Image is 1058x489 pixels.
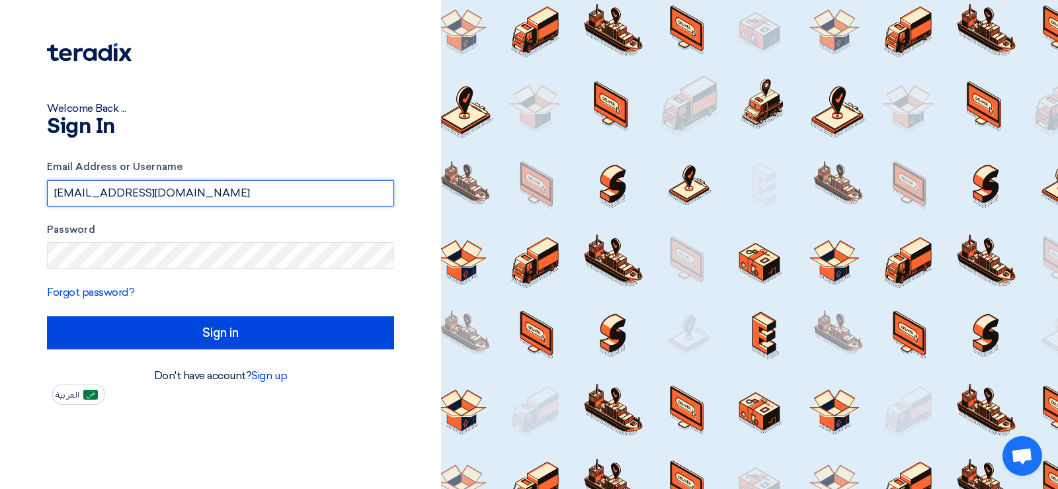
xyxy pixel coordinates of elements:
div: Open chat [1002,436,1042,476]
label: Email Address or Username [47,159,394,175]
input: Enter your business email or username [47,180,394,206]
span: العربية [56,390,79,400]
button: العربية [52,384,105,405]
img: Teradix logo [47,43,132,62]
h1: Sign In [47,116,394,138]
input: Sign in [47,316,394,349]
label: Password [47,222,394,238]
img: ar-AR.png [83,390,98,400]
a: Sign up [251,369,287,382]
div: Welcome Back ... [47,101,394,116]
div: Don't have account? [47,368,394,384]
a: Forgot password? [47,286,134,298]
